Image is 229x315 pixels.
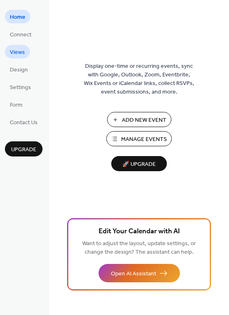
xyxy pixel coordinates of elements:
button: 🚀 Upgrade [111,156,167,171]
a: Design [5,63,33,76]
span: Settings [10,83,31,92]
a: Form [5,98,27,111]
span: Form [10,101,22,109]
button: Add New Event [107,112,171,127]
span: Want to adjust the layout, update settings, or change the design? The assistant can help. [82,238,196,258]
a: Views [5,45,30,58]
span: Contact Us [10,118,38,127]
a: Connect [5,27,36,41]
button: Open AI Assistant [99,264,180,282]
button: Upgrade [5,141,43,156]
a: Contact Us [5,115,43,129]
span: Home [10,13,25,22]
span: Open AI Assistant [111,270,156,278]
span: Design [10,66,28,74]
a: Settings [5,80,36,94]
span: Edit Your Calendar with AI [99,226,180,237]
span: Views [10,48,25,57]
span: Manage Events [121,135,167,144]
span: Display one-time or recurring events, sync with Google, Outlook, Zoom, Eventbrite, Wix Events or ... [84,62,194,96]
span: Connect [10,31,31,39]
button: Manage Events [106,131,172,146]
a: Home [5,10,30,23]
span: Upgrade [11,145,36,154]
span: 🚀 Upgrade [116,159,162,170]
span: Add New Event [122,116,166,125]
